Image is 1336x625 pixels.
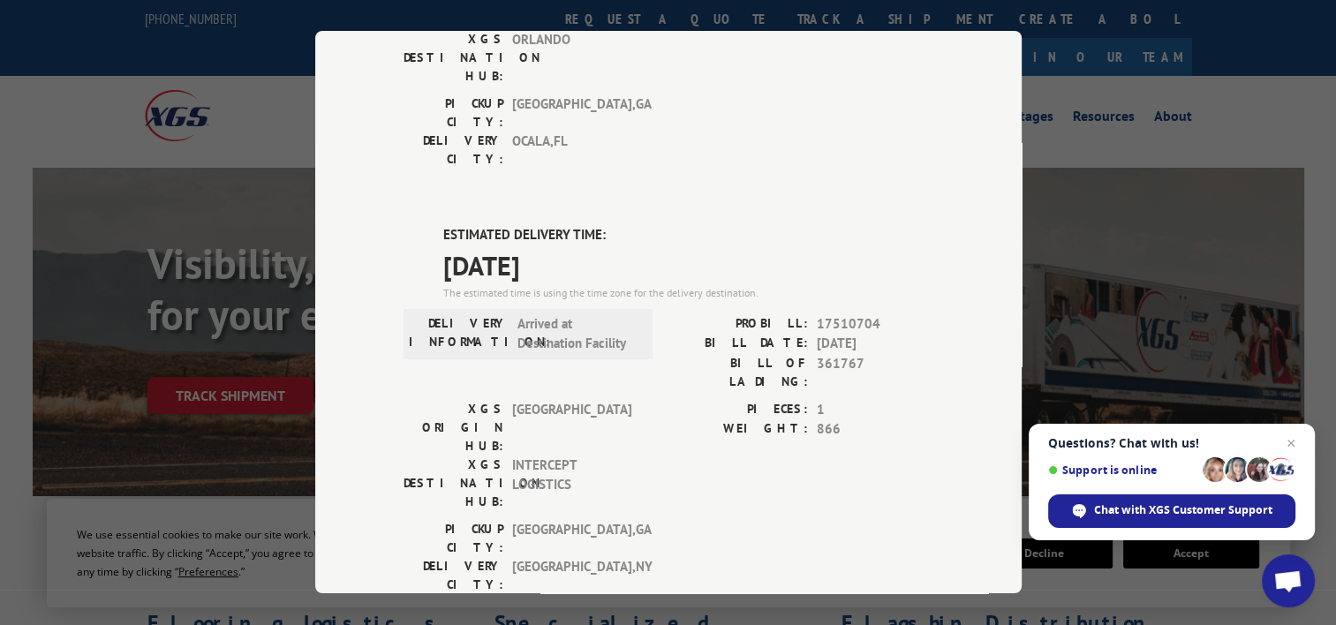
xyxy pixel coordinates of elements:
label: DELIVERY CITY: [404,132,503,169]
span: Arrived at Destination Facility [517,314,637,354]
label: BILL DATE: [668,334,808,354]
label: DELIVERY CITY: [404,557,503,594]
label: PICKUP CITY: [404,94,503,132]
span: [DATE] [817,334,933,354]
label: WEIGHT: [668,419,808,440]
span: [GEOGRAPHIC_DATA] , NY [512,557,631,594]
label: XGS DESTINATION HUB: [404,30,503,86]
span: 361767 [817,354,933,391]
span: Chat with XGS Customer Support [1048,494,1295,528]
span: 17510704 [817,314,933,335]
label: BILL OF LADING: [668,354,808,391]
span: 1 [817,400,933,420]
span: Questions? Chat with us! [1048,436,1295,450]
label: PROBILL: [668,314,808,335]
span: [GEOGRAPHIC_DATA] , GA [512,520,631,557]
label: PICKUP CITY: [404,520,503,557]
label: XGS DESTINATION HUB: [404,456,503,511]
span: [GEOGRAPHIC_DATA] [512,400,631,456]
span: Chat with XGS Customer Support [1094,502,1272,518]
label: ESTIMATED DELIVERY TIME: [443,225,933,245]
span: [DATE] [443,245,933,285]
label: XGS ORIGIN HUB: [404,400,503,456]
span: [GEOGRAPHIC_DATA] , GA [512,94,631,132]
label: PIECES: [668,400,808,420]
a: Open chat [1262,554,1315,607]
span: OCALA , FL [512,132,631,169]
label: DELIVERY INFORMATION: [409,314,509,354]
div: The estimated time is using the time zone for the delivery destination. [443,285,933,301]
span: INTERCEPT LOGISTICS [512,456,631,511]
span: Support is online [1048,463,1196,477]
span: 866 [817,419,933,440]
span: ORLANDO [512,30,631,86]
